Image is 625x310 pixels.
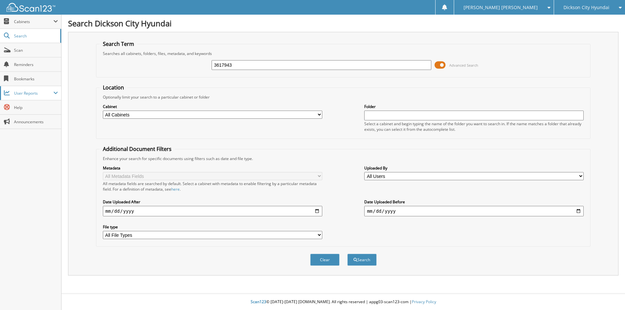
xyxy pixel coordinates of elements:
[347,254,377,266] button: Search
[364,165,584,171] label: Uploaded By
[100,84,127,91] legend: Location
[14,105,58,110] span: Help
[103,104,322,109] label: Cabinet
[14,119,58,125] span: Announcements
[310,254,340,266] button: Clear
[464,6,538,9] span: [PERSON_NAME] [PERSON_NAME]
[251,299,266,304] span: Scan123
[364,199,584,205] label: Date Uploaded Before
[14,19,53,24] span: Cabinets
[14,62,58,67] span: Reminders
[14,90,53,96] span: User Reports
[563,6,609,9] span: Dickson City Hyundai
[100,40,137,47] legend: Search Term
[364,121,584,132] div: Select a cabinet and begin typing the name of the folder you want to search in. If the name match...
[103,199,322,205] label: Date Uploaded After
[100,51,587,56] div: Searches all cabinets, folders, files, metadata, and keywords
[7,3,55,12] img: scan123-logo-white.svg
[449,63,478,68] span: Advanced Search
[103,165,322,171] label: Metadata
[100,145,175,153] legend: Additional Document Filters
[14,33,57,39] span: Search
[592,279,625,310] iframe: Chat Widget
[364,206,584,216] input: end
[68,18,618,29] h1: Search Dickson City Hyundai
[171,186,180,192] a: here
[14,47,58,53] span: Scan
[364,104,584,109] label: Folder
[412,299,436,304] a: Privacy Policy
[103,181,322,192] div: All metadata fields are searched by default. Select a cabinet with metadata to enable filtering b...
[103,224,322,230] label: File type
[100,156,587,161] div: Enhance your search for specific documents using filters such as date and file type.
[14,76,58,82] span: Bookmarks
[100,94,587,100] div: Optionally limit your search to a particular cabinet or folder
[103,206,322,216] input: start
[62,294,625,310] div: © [DATE]-[DATE] [DOMAIN_NAME]. All rights reserved | appg03-scan123-com |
